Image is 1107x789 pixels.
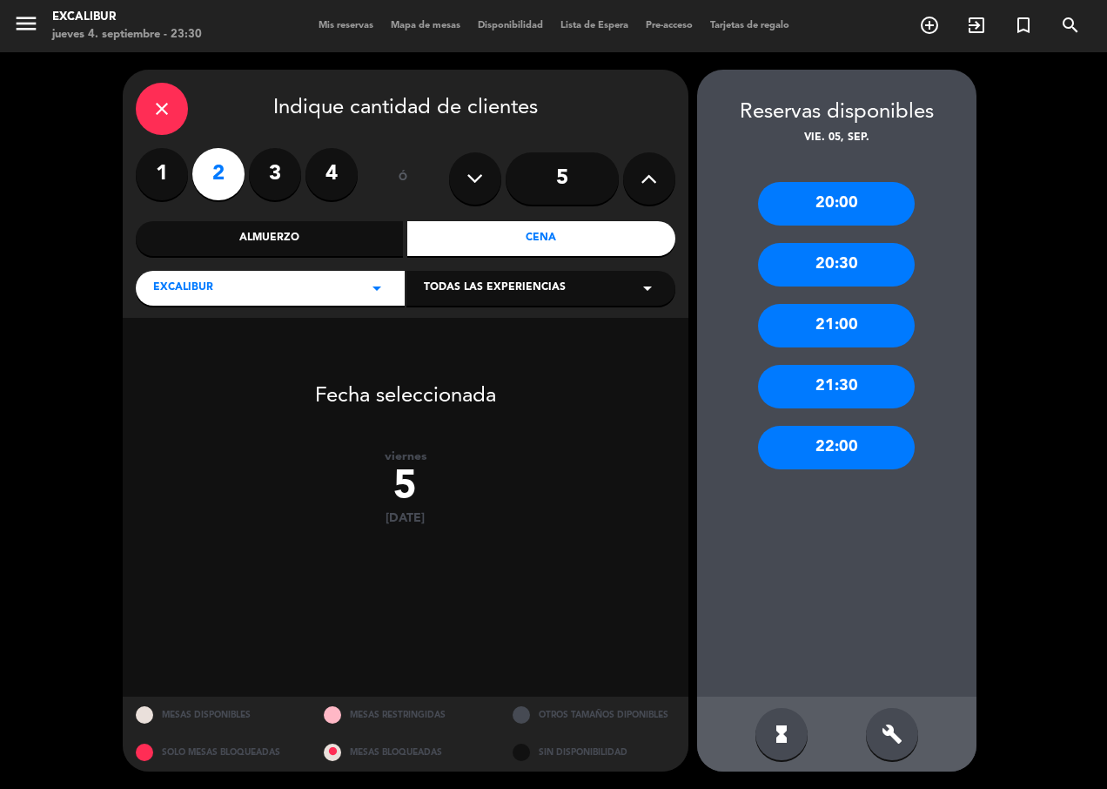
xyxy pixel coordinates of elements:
[882,724,902,745] i: build
[311,697,500,734] div: MESAS RESTRINGIDAS
[758,304,915,347] div: 21:00
[13,10,39,43] button: menu
[407,221,675,256] div: Cena
[52,9,202,26] div: Excalibur
[123,358,688,414] div: Fecha seleccionada
[500,734,688,772] div: SIN DISPONIBILIDAD
[123,734,312,772] div: SOLO MESAS BLOQUEADAS
[366,278,387,299] i: arrow_drop_down
[136,221,404,256] div: Almuerzo
[637,278,658,299] i: arrow_drop_down
[1060,15,1081,36] i: search
[552,21,637,30] span: Lista de Espera
[375,148,432,209] div: ó
[192,148,245,200] label: 2
[966,15,987,36] i: exit_to_app
[1013,15,1034,36] i: turned_in_not
[123,511,688,526] div: [DATE]
[310,21,382,30] span: Mis reservas
[758,365,915,408] div: 21:30
[305,148,358,200] label: 4
[151,98,172,119] i: close
[123,464,688,511] div: 5
[136,148,188,200] label: 1
[249,148,301,200] label: 3
[771,724,792,745] i: hourglass_full
[424,280,566,297] span: Todas las experiencias
[52,26,202,44] div: jueves 4. septiembre - 23:30
[701,21,798,30] span: Tarjetas de regalo
[311,734,500,772] div: MESAS BLOQUEADAS
[136,83,675,135] div: Indique cantidad de clientes
[758,182,915,226] div: 20:00
[153,280,213,297] span: Excalibur
[697,96,976,130] div: Reservas disponibles
[758,426,915,469] div: 22:00
[13,10,39,37] i: menu
[758,243,915,287] div: 20:30
[469,21,552,30] span: Disponibilidad
[500,697,688,734] div: OTROS TAMAÑOS DIPONIBLES
[697,130,976,147] div: vie. 05, sep.
[919,15,940,36] i: add_circle_outline
[637,21,701,30] span: Pre-acceso
[382,21,469,30] span: Mapa de mesas
[123,449,688,464] div: viernes
[123,697,312,734] div: MESAS DISPONIBLES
